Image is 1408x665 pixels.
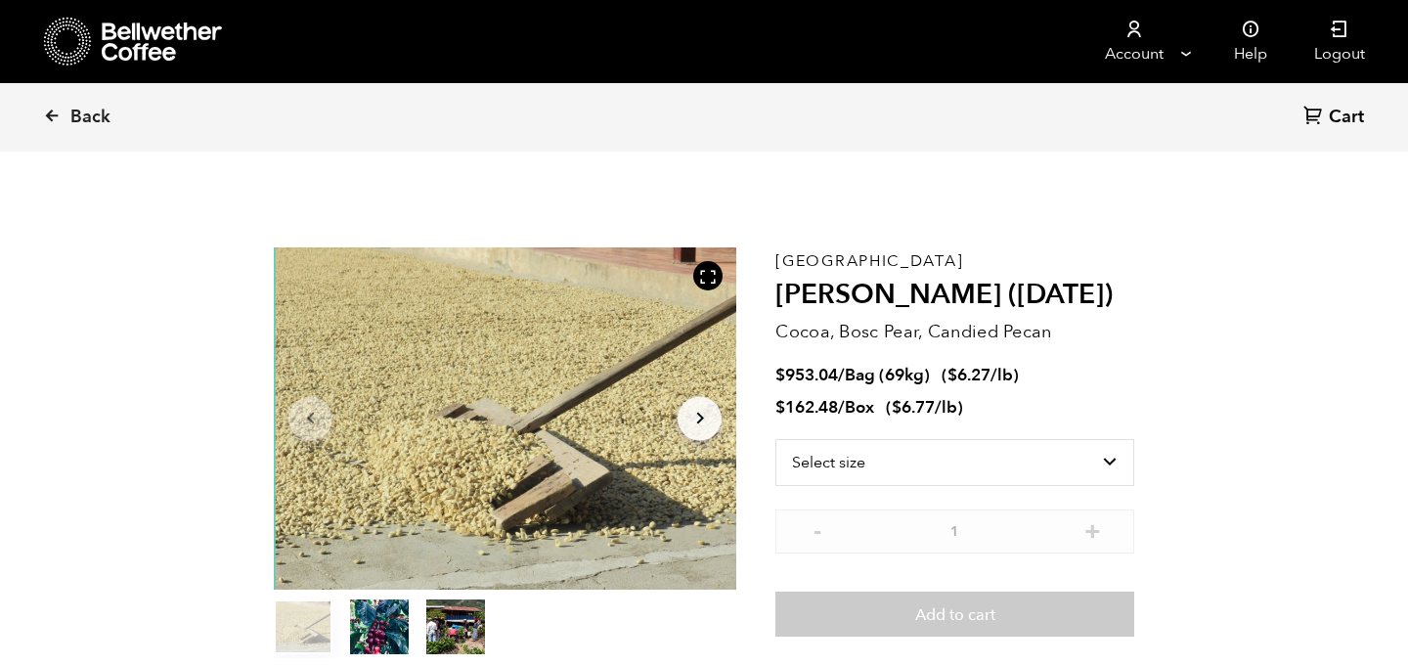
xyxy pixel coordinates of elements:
span: $ [947,364,957,386]
bdi: 6.77 [892,396,935,419]
bdi: 6.27 [947,364,990,386]
h2: [PERSON_NAME] ([DATE]) [775,279,1134,312]
span: Back [70,106,110,129]
bdi: 953.04 [775,364,838,386]
span: / [838,396,845,419]
span: Bag (69kg) [845,364,930,386]
span: Cart [1329,106,1364,129]
a: Cart [1303,105,1369,131]
span: /lb [990,364,1013,386]
span: /lb [935,396,957,419]
span: $ [775,364,785,386]
button: Add to cart [775,592,1134,637]
span: ( ) [886,396,963,419]
span: $ [892,396,902,419]
span: $ [775,396,785,419]
button: + [1080,519,1105,539]
bdi: 162.48 [775,396,838,419]
button: - [805,519,829,539]
span: ( ) [942,364,1019,386]
span: / [838,364,845,386]
p: Cocoa, Bosc Pear, Candied Pecan [775,319,1134,345]
span: Box [845,396,874,419]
